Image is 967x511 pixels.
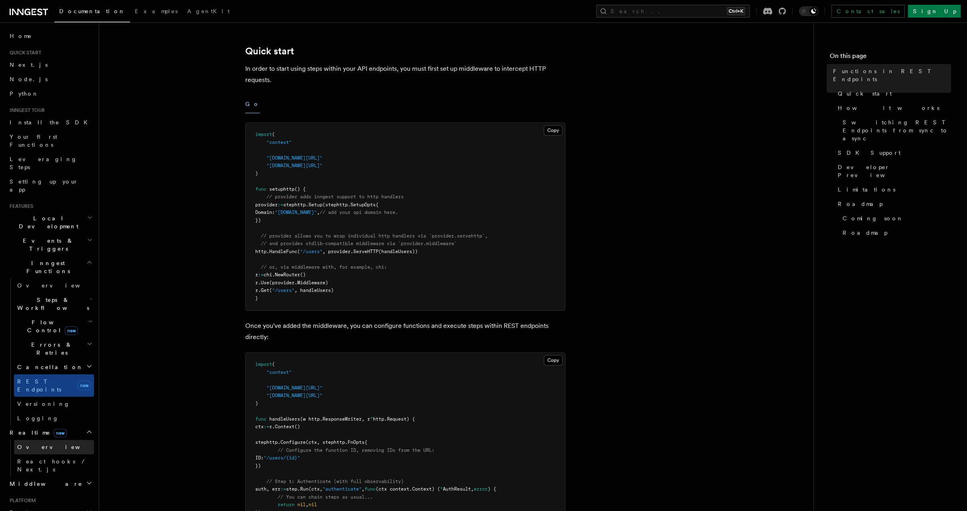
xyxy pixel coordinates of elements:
a: Node.js [6,72,94,86]
a: Roadmap [835,197,951,211]
span: nil [308,502,317,507]
span: r [255,272,258,277]
span: Your first Functions [10,134,57,148]
button: Copy [544,355,563,365]
span: := [258,272,264,277]
span: chi. [264,272,275,277]
span: "context" [266,140,292,145]
kbd: Ctrl+K [727,7,745,15]
span: stephttp. [283,202,308,208]
button: Local Development [6,211,94,234]
button: Errors & Retries [14,337,94,360]
span: handleUsers [269,416,300,422]
span: ( [297,249,300,254]
span: , provider. [322,249,353,254]
span: NewRouter [275,272,300,277]
span: r. [269,424,275,429]
span: Limitations [838,186,895,194]
span: Functions in REST Endpoints [833,67,951,83]
span: Quick start [6,50,41,56]
span: func [364,486,376,492]
span: ) [255,171,258,176]
span: "[DOMAIN_NAME][URL]" [266,385,322,391]
span: r. [255,280,261,285]
div: Inngest Functions [6,278,94,425]
span: := [280,486,286,492]
span: Middleware [6,480,82,488]
span: Platform [6,497,36,504]
span: Python [10,90,39,97]
span: http.Request) { [373,416,415,422]
a: Roadmap [839,226,951,240]
span: new [78,381,91,390]
span: ctx [255,424,264,429]
span: Leveraging Steps [10,156,77,170]
span: "authenticate" [322,486,362,492]
span: , [306,502,308,507]
span: r. [255,287,261,293]
button: Go [245,95,260,113]
span: Examples [135,8,178,14]
span: := [264,424,269,429]
a: Functions in REST Endpoints [830,64,951,86]
span: ( [269,287,272,293]
button: Flow Controlnew [14,315,94,337]
span: "[DOMAIN_NAME][URL]" [266,155,322,161]
span: // and provides stdlib-compatible middleware via `provider.middleware` [261,241,457,246]
a: Your first Functions [6,130,94,152]
span: func [255,416,266,422]
button: Inngest Functions [6,256,94,278]
span: () [300,272,306,277]
span: ( [272,361,275,367]
span: Local Development [6,214,87,230]
span: ID: [255,455,264,461]
span: (ctx, [308,486,322,492]
span: AgentKit [187,8,230,14]
span: Steps & Workflows [14,296,89,312]
a: Limitations [835,182,951,197]
a: Home [6,29,94,43]
a: Overview [14,278,94,293]
span: ) [255,401,258,406]
button: Middleware [6,477,94,491]
span: new [65,326,78,335]
a: SDK Support [835,146,951,160]
a: Next.js [6,58,94,72]
span: // You can chain steps as usual... [278,494,373,500]
a: Coming soon [839,211,951,226]
span: Switching REST Endpoints from sync to async [843,118,951,142]
span: Configure [280,439,306,445]
span: provider [255,202,278,208]
span: import [255,132,272,137]
span: Home [10,32,32,40]
button: Realtimenew [6,425,94,440]
span: Realtime [6,429,67,437]
span: , [317,210,320,215]
span: } [255,295,258,301]
span: Setting up your app [10,178,78,193]
span: () { [294,186,306,192]
span: Context [275,424,294,429]
span: := [278,202,283,208]
span: Roadmap [843,229,887,237]
span: Developer Preview [838,163,951,179]
p: Once you've added the middleware, you can configure functions and execute steps within REST endpo... [245,320,565,343]
span: func [255,186,266,192]
span: Roadmap [838,200,883,208]
a: Sign Up [908,5,961,18]
span: stephttp. [255,439,280,445]
span: "/users" [272,287,294,293]
span: Coming soon [843,214,903,222]
span: "/users/{id}" [264,455,300,461]
a: Logging [14,411,94,425]
span: Node.js [10,76,48,82]
span: "[DOMAIN_NAME][URL]" [266,393,322,398]
a: Documentation [54,2,130,22]
span: (w http.ResponseWriter, r [300,416,370,422]
span: step. [286,486,300,492]
span: ) { [488,486,496,492]
a: Contact sales [831,5,905,18]
span: // Configure the function ID, removing IDs from the URL: [278,447,434,453]
span: Versioning [17,401,70,407]
button: Events & Triggers [6,234,94,256]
